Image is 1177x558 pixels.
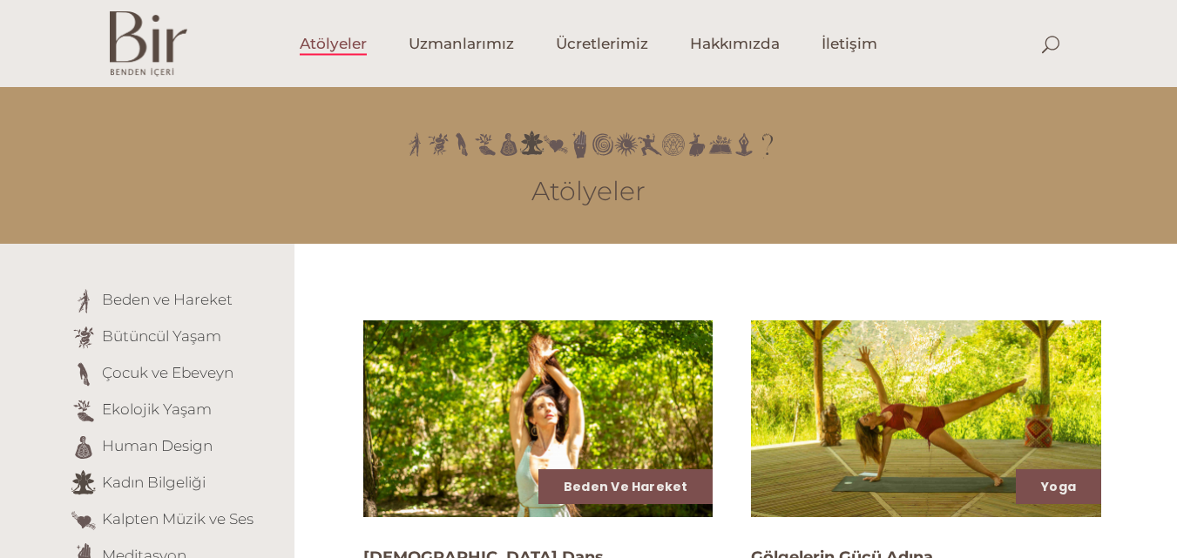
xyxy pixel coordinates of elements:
span: Hakkımızda [690,34,780,54]
a: Human Design [102,437,213,454]
span: İletişim [822,34,877,54]
a: Kalpten Müzik ve Ses [102,510,254,528]
span: Atölyeler [300,34,367,54]
a: Beden ve Hareket [564,478,687,495]
span: Ücretlerimiz [556,34,648,54]
a: Bütüncül Yaşam [102,327,221,345]
a: Beden ve Hareket [102,291,233,308]
span: Uzmanlarımız [409,34,514,54]
a: Ekolojik Yaşam [102,400,212,418]
a: Yoga [1041,478,1076,495]
a: Çocuk ve Ebeveyn [102,364,233,381]
a: Kadın Bilgeliği [102,474,206,491]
